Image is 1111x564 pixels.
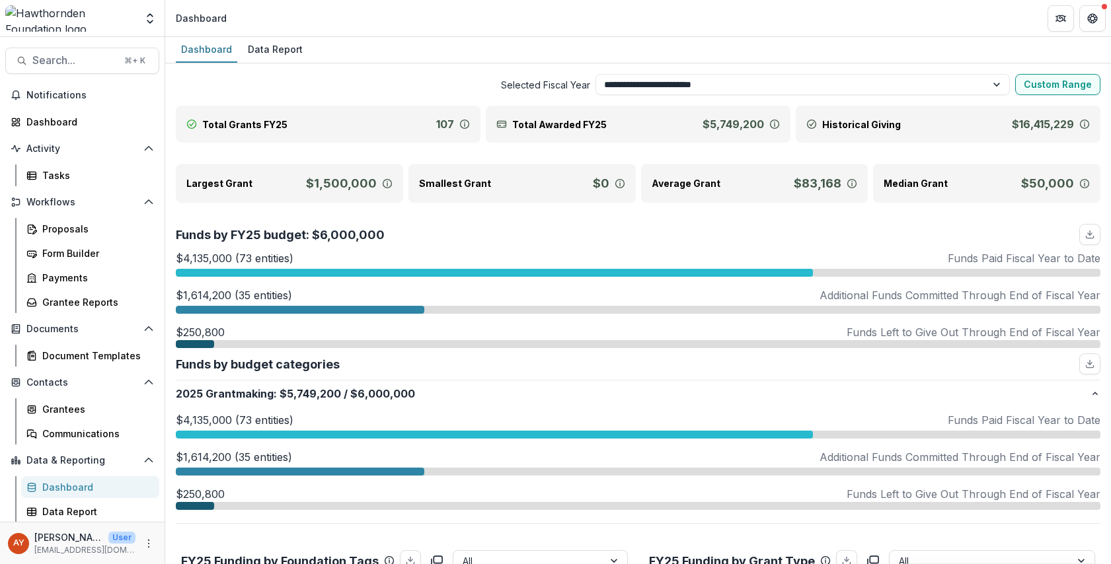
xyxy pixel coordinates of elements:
p: $5,749,200 [703,116,764,132]
p: Funds Left to Give Out Through End of Fiscal Year [847,324,1100,340]
button: Open Data & Reporting [5,450,159,471]
span: Workflows [26,197,138,208]
p: Funds by budget categories [176,355,340,373]
p: 2025 Grantmaking : $6,000,000 [176,386,1090,402]
p: 107 [436,116,454,132]
a: Communications [21,423,159,444]
button: Custom Range [1015,74,1100,95]
p: [PERSON_NAME] [34,530,103,544]
a: Dashboard [21,476,159,498]
nav: breadcrumb [171,9,232,28]
p: [EMAIL_ADDRESS][DOMAIN_NAME] [34,544,135,556]
p: $1,614,200 (35 entities) [176,449,292,465]
div: Dashboard [26,115,149,129]
a: Document Templates [21,345,159,367]
a: Grantees [21,398,159,420]
a: Payments [21,267,159,289]
span: $5,749,200 [280,386,341,402]
div: Data Report [42,505,149,518]
p: Total Awarded FY25 [512,118,607,131]
p: Largest Grant [186,176,252,190]
div: Payments [42,271,149,285]
p: Smallest Grant [419,176,491,190]
img: Hawthornden Foundation logo [5,5,135,32]
span: / [344,386,348,402]
div: ⌘ + K [122,53,148,68]
div: Data Report [243,40,308,59]
div: Tasks [42,168,149,182]
button: 2025 Grantmaking:$5,749,200/$6,000,000 [176,380,1100,407]
p: $250,800 [176,486,225,502]
span: Selected Fiscal Year [176,78,590,92]
span: Contacts [26,377,138,388]
button: Notifications [5,85,159,106]
button: More [141,536,157,551]
div: Grantee Reports [42,295,149,309]
div: Grantees [42,402,149,416]
div: Dashboard [42,480,149,494]
span: Search... [32,54,116,67]
div: Dashboard [176,40,237,59]
div: Andreas Yuíza [13,539,24,547]
a: Form Builder [21,242,159,264]
a: Dashboard [5,111,159,133]
div: Proposals [42,222,149,236]
a: Grantee Reports [21,291,159,313]
a: Data Report [21,501,159,522]
p: Funds Paid Fiscal Year to Date [948,412,1100,428]
p: Funds Paid Fiscal Year to Date [948,250,1100,266]
button: Partners [1048,5,1074,32]
button: Open Activity [5,138,159,159]
a: Dashboard [176,37,237,63]
p: Funds by FY25 budget: $6,000,000 [176,226,385,244]
a: Tasks [21,164,159,186]
p: $250,800 [176,324,225,340]
p: $4,135,000 (73 entities) [176,412,293,428]
p: Additional Funds Committed Through End of Fiscal Year [820,287,1100,303]
p: Average Grant [652,176,720,190]
p: Median Grant [884,176,948,190]
button: Open entity switcher [141,5,159,32]
span: Activity [26,143,138,155]
span: Notifications [26,90,154,101]
p: $50,000 [1021,174,1074,192]
a: Data Report [243,37,308,63]
p: Funds Left to Give Out Through End of Fiscal Year [847,486,1100,502]
p: $1,500,000 [306,174,377,192]
p: Historical Giving [822,118,901,131]
p: $16,415,229 [1012,116,1074,132]
button: download [1079,353,1100,374]
p: $83,168 [794,174,841,192]
button: Open Documents [5,318,159,339]
p: Total Grants FY25 [202,118,287,131]
button: Get Help [1079,5,1106,32]
div: Communications [42,427,149,441]
button: Open Contacts [5,372,159,393]
button: download [1079,224,1100,245]
div: Form Builder [42,246,149,260]
div: 2025 Grantmaking:$5,749,200/$6,000,000 [176,407,1100,523]
div: Dashboard [176,11,227,25]
span: Data & Reporting [26,455,138,466]
span: Documents [26,324,138,335]
p: $4,135,000 (73 entities) [176,250,293,266]
p: $1,614,200 (35 entities) [176,287,292,303]
p: Additional Funds Committed Through End of Fiscal Year [820,449,1100,465]
button: Search... [5,48,159,74]
button: Open Workflows [5,192,159,213]
div: Document Templates [42,349,149,363]
p: User [108,532,135,544]
p: $0 [593,174,609,192]
a: Proposals [21,218,159,240]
